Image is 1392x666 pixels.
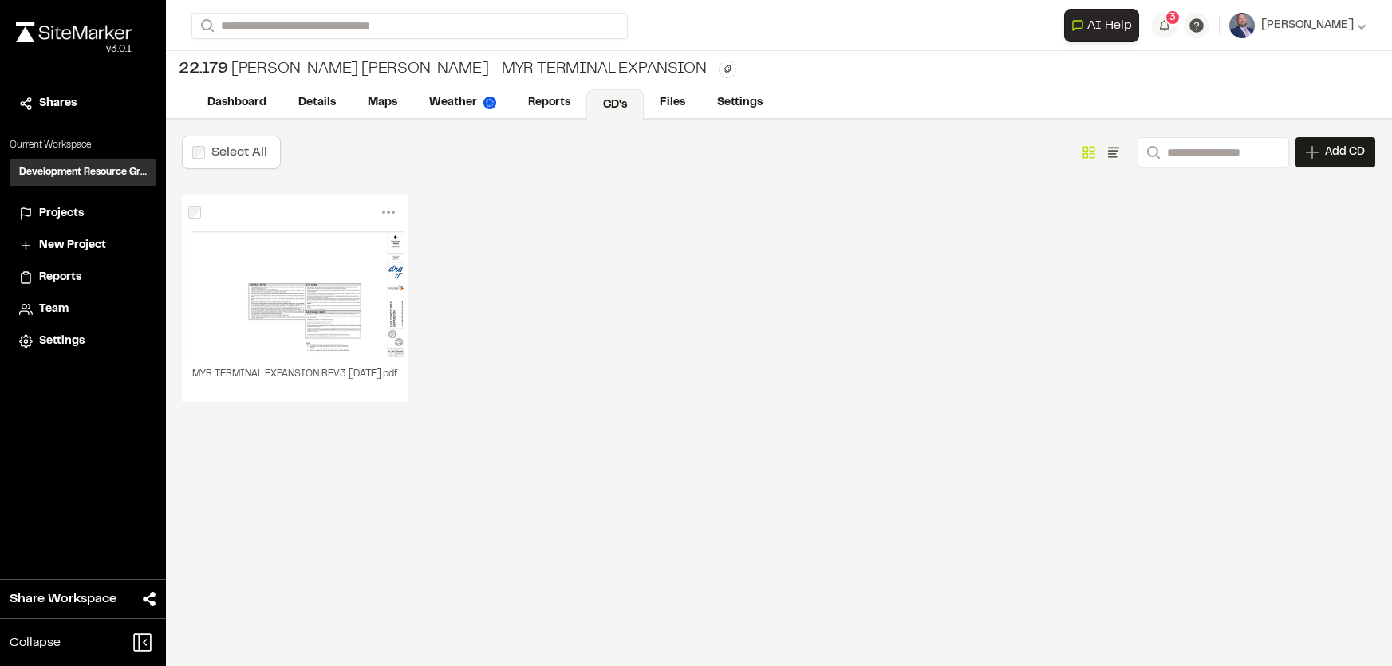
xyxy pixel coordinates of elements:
[39,205,84,223] span: Projects
[701,88,779,118] a: Settings
[352,88,413,118] a: Maps
[211,147,267,158] label: Select All
[512,88,586,118] a: Reports
[1229,13,1366,38] button: [PERSON_NAME]
[19,301,147,318] a: Team
[191,88,282,118] a: Dashboard
[10,138,156,152] p: Current Workspace
[39,95,77,112] span: Shares
[719,61,736,78] button: Edit Tags
[644,88,701,118] a: Files
[182,357,408,402] div: MYR TERMINAL EXPANSION REV3 [DATE].pdf
[39,237,106,254] span: New Project
[16,42,132,57] div: Oh geez...please don't...
[1064,9,1146,42] div: Open AI Assistant
[39,269,81,286] span: Reports
[413,88,512,118] a: Weather
[179,57,706,81] div: [PERSON_NAME] [PERSON_NAME] - MYR Terminal Expansion
[39,333,85,350] span: Settings
[1138,137,1166,167] button: Search
[282,88,352,118] a: Details
[586,89,644,120] a: CD's
[1152,13,1177,38] button: 3
[1325,144,1365,160] span: Add CD
[1064,9,1139,42] button: Open AI Assistant
[19,237,147,254] a: New Project
[10,589,116,609] span: Share Workspace
[19,95,147,112] a: Shares
[1169,10,1176,25] span: 3
[19,333,147,350] a: Settings
[483,97,496,109] img: precipai.png
[1087,16,1132,35] span: AI Help
[19,205,147,223] a: Projects
[1229,13,1255,38] img: User
[179,57,228,81] span: 22.179
[19,165,147,179] h3: Development Resource Group
[19,269,147,286] a: Reports
[191,13,220,39] button: Search
[16,22,132,42] img: rebrand.png
[1261,17,1354,34] span: [PERSON_NAME]
[39,301,69,318] span: Team
[10,633,61,652] span: Collapse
